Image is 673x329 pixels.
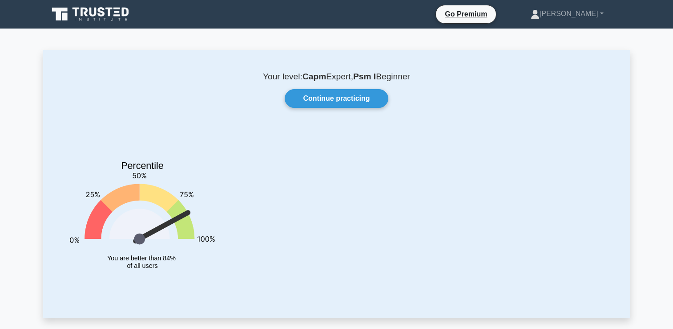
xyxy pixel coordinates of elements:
tspan: of all users [127,263,157,270]
a: Continue practicing [285,89,388,108]
b: Psm I [353,72,376,81]
a: Go Premium [439,8,492,20]
text: Percentile [121,160,164,171]
a: [PERSON_NAME] [509,5,625,23]
b: Capm [302,72,326,81]
p: Your level: Expert, Beginner [64,71,609,82]
tspan: You are better than 84% [107,255,176,262]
